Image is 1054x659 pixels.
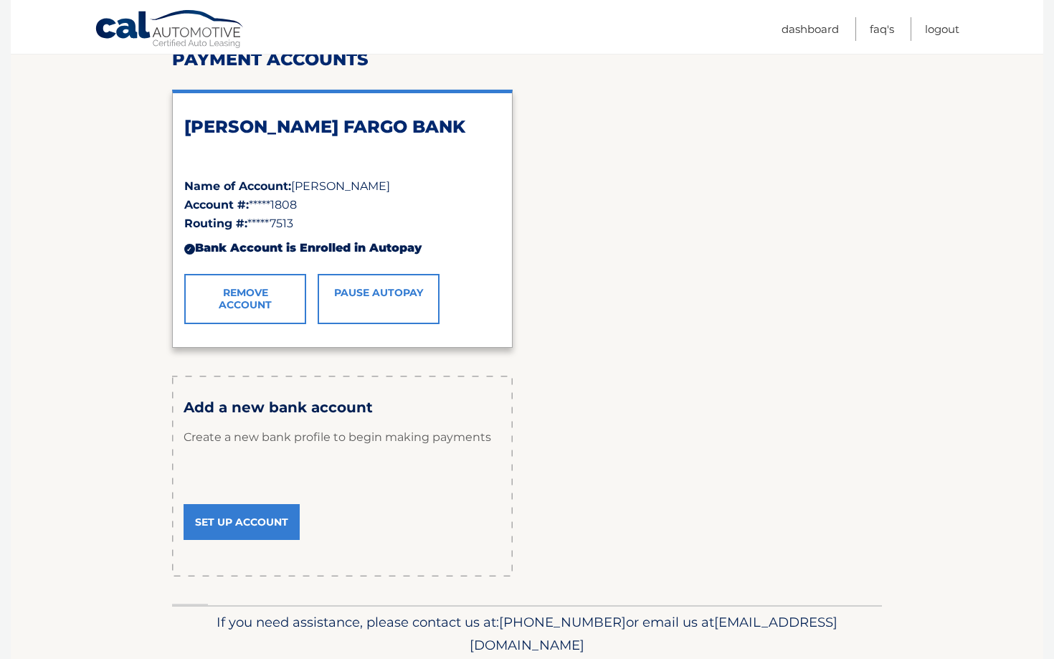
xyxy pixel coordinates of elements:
h2: [PERSON_NAME] FARGO BANK [184,116,500,138]
h2: Payment Accounts [172,49,882,70]
p: If you need assistance, please contact us at: or email us at [181,611,873,657]
strong: Routing #: [184,217,247,230]
strong: Account #: [184,198,249,212]
div: ✓ [184,244,195,255]
a: Cal Automotive [95,9,245,51]
a: Dashboard [782,17,839,41]
span: [EMAIL_ADDRESS][DOMAIN_NAME] [470,614,837,653]
strong: Name of Account: [184,179,291,193]
p: Create a new bank profile to begin making payments [184,416,501,459]
span: [PHONE_NUMBER] [499,614,626,630]
a: Remove Account [184,274,306,324]
a: FAQ's [870,17,894,41]
a: Pause AutoPay [318,274,440,324]
span: [PERSON_NAME] [291,179,390,193]
h3: Add a new bank account [184,399,501,417]
a: Logout [925,17,959,41]
div: Bank Account is Enrolled in Autopay [184,233,500,263]
a: Set Up Account [184,504,300,540]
